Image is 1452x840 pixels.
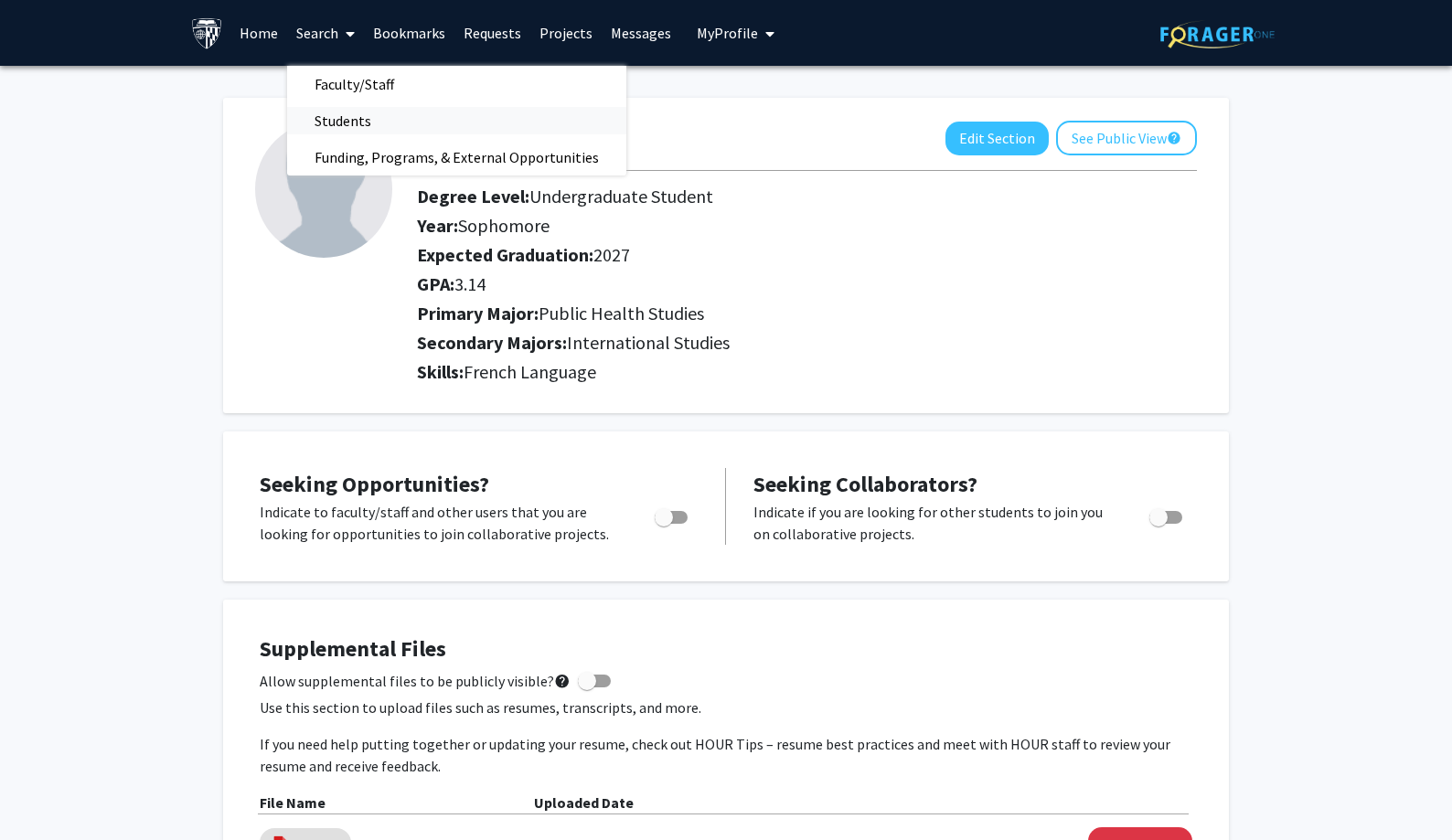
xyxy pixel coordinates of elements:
[602,1,680,65] a: Messages
[593,243,630,266] span: 2027
[260,696,1192,718] p: Use this section to upload files such as resumes, transcripts, and more.
[417,215,1197,237] h2: Year:
[191,17,223,49] img: Johns Hopkins University Logo
[260,733,1192,777] p: If you need help putting together or updating your resume, check out HOUR Tips – resume best prac...
[697,24,758,42] span: My Profile
[287,66,422,102] span: Faculty/Staff
[260,793,326,812] b: File Name
[945,122,1049,155] button: Edit Section
[554,670,571,692] mat-icon: help
[287,139,626,175] span: Funding, Programs, & External Opportunities
[14,758,78,826] iframe: Chat
[364,1,454,65] a: Bookmarks
[539,302,704,324] span: Public Health Studies
[287,70,626,98] a: Faculty/Staff
[458,214,550,237] span: Sophomore
[230,1,287,65] a: Home
[260,636,1192,663] h4: Supplemental Files
[753,470,977,498] span: Seeking Collaborators?
[260,670,571,692] span: Allow supplemental files to be publicly visible?
[255,121,392,258] img: Profile Picture
[530,1,602,65] a: Projects
[417,303,1197,324] h2: Primary Major:
[567,331,730,354] span: International Studies
[529,185,713,207] span: Undergraduate Student
[647,501,698,528] div: Toggle
[464,360,596,383] span: French Language
[287,102,399,139] span: Students
[417,332,1197,354] h2: Secondary Majors:
[1056,121,1197,155] button: See Public View
[753,501,1115,545] p: Indicate if you are looking for other students to join you on collaborative projects.
[534,793,634,812] b: Uploaded Date
[260,470,489,498] span: Seeking Opportunities?
[417,244,1197,266] h2: Expected Graduation:
[417,361,1197,383] h2: Skills:
[287,144,626,171] a: Funding, Programs, & External Opportunities
[417,273,1197,295] h2: GPA:
[1160,20,1275,48] img: ForagerOne Logo
[260,501,620,545] p: Indicate to faculty/staff and other users that you are looking for opportunities to join collabor...
[287,107,626,134] a: Students
[1167,127,1181,149] mat-icon: help
[454,1,530,65] a: Requests
[454,272,486,295] span: 3.14
[287,1,364,65] a: Search
[1142,501,1192,528] div: Toggle
[417,186,1197,207] h2: Degree Level:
